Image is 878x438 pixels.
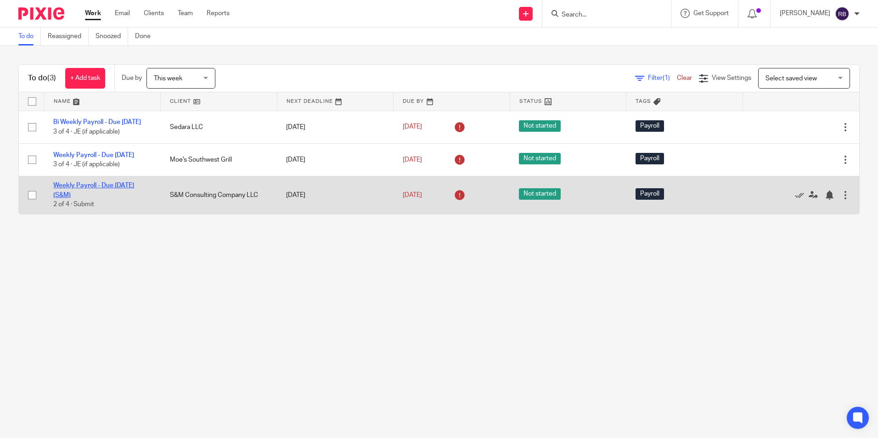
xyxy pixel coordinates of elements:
span: Payroll [636,153,664,164]
a: Weekly Payroll - Due [DATE] [53,152,134,158]
span: 2 of 4 · Submit [53,201,94,208]
span: (3) [47,74,56,82]
td: S&M Consulting Company LLC [161,176,277,214]
span: [DATE] [403,157,422,163]
span: View Settings [712,75,751,81]
span: Not started [519,188,561,200]
td: [DATE] [277,176,394,214]
a: Email [115,9,130,18]
a: Team [178,9,193,18]
a: Bi Weekly Payroll - Due [DATE] [53,119,141,125]
span: Filter [648,75,677,81]
a: Done [135,28,158,45]
span: Get Support [693,10,729,17]
a: Mark as done [795,191,809,200]
span: Payroll [636,120,664,132]
span: This week [154,75,182,82]
td: Moe's Southwest Grill [161,143,277,176]
h1: To do [28,73,56,83]
a: To do [18,28,41,45]
p: Due by [122,73,142,83]
td: Sedara LLC [161,111,277,143]
td: [DATE] [277,143,394,176]
input: Search [561,11,643,19]
span: Select saved view [765,75,817,82]
span: Not started [519,120,561,132]
span: [DATE] [403,192,422,198]
a: Weekly Payroll - Due [DATE] (S&M) [53,182,134,198]
span: (1) [663,75,670,81]
a: Clear [677,75,692,81]
p: [PERSON_NAME] [780,9,830,18]
span: Tags [636,99,651,104]
span: 3 of 4 · JE (if applicable) [53,161,120,168]
a: Snoozed [96,28,128,45]
span: Payroll [636,188,664,200]
img: Pixie [18,7,64,20]
a: Reassigned [48,28,89,45]
a: Reports [207,9,230,18]
a: Clients [144,9,164,18]
img: svg%3E [835,6,850,21]
td: [DATE] [277,111,394,143]
span: 3 of 4 · JE (if applicable) [53,129,120,135]
span: Not started [519,153,561,164]
a: Work [85,9,101,18]
a: + Add task [65,68,105,89]
span: [DATE] [403,124,422,130]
